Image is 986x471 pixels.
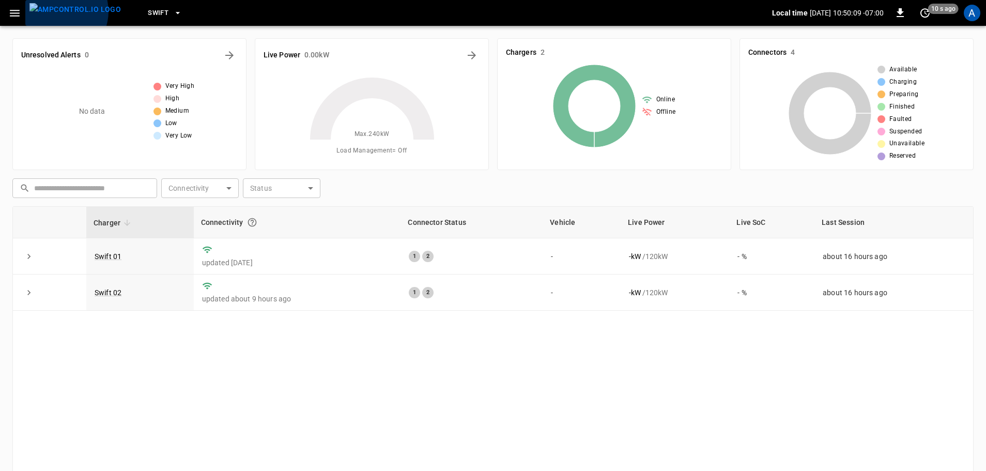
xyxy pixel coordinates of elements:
p: Local time [772,8,808,18]
span: Available [889,65,917,75]
h6: Live Power [264,50,300,61]
p: updated about 9 hours ago [202,294,393,304]
img: ampcontrol.io logo [29,3,121,16]
button: set refresh interval [917,5,933,21]
span: Offline [656,107,676,117]
div: 2 [422,251,434,262]
th: Connector Status [400,207,543,238]
p: No data [79,106,105,117]
button: expand row [21,249,37,264]
h6: Connectors [748,47,787,58]
td: - % [729,238,814,275]
span: Suspended [889,127,922,137]
span: Low [165,118,177,129]
p: updated [DATE] [202,257,393,268]
th: Vehicle [543,207,621,238]
td: about 16 hours ago [814,275,973,311]
h6: 0.00 kW [304,50,329,61]
button: Swift [144,3,186,23]
span: Load Management = Off [336,146,407,156]
h6: 2 [541,47,545,58]
span: Very High [165,81,195,92]
a: Swift 01 [95,252,121,261]
th: Live Power [621,207,729,238]
td: - [543,275,621,311]
button: Connection between the charger and our software. [243,213,261,232]
td: - % [729,275,814,311]
span: Finished [889,102,915,112]
h6: 0 [85,50,89,61]
div: 2 [422,287,434,298]
th: Live SoC [729,207,814,238]
div: profile-icon [964,5,980,21]
p: - kW [629,251,641,262]
h6: Unresolved Alerts [21,50,81,61]
a: Swift 02 [95,288,121,297]
th: Last Session [814,207,973,238]
span: Charger [94,217,134,229]
span: Faulted [889,114,912,125]
span: High [165,94,180,104]
button: Energy Overview [464,47,480,64]
span: Charging [889,77,917,87]
span: Very Low [165,131,192,141]
h6: Chargers [506,47,536,58]
p: [DATE] 10:50:09 -07:00 [810,8,884,18]
span: Max. 240 kW [355,129,390,140]
td: - [543,238,621,275]
span: Preparing [889,89,919,100]
span: Swift [148,7,168,19]
span: Unavailable [889,139,925,149]
div: / 120 kW [629,287,721,298]
p: - kW [629,287,641,298]
span: Online [656,95,675,105]
td: about 16 hours ago [814,238,973,275]
span: Reserved [889,151,916,161]
span: 10 s ago [928,4,959,14]
div: 1 [409,251,420,262]
span: Medium [165,106,189,116]
div: / 120 kW [629,251,721,262]
button: All Alerts [221,47,238,64]
div: 1 [409,287,420,298]
h6: 4 [791,47,795,58]
div: Connectivity [201,213,394,232]
button: expand row [21,285,37,300]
